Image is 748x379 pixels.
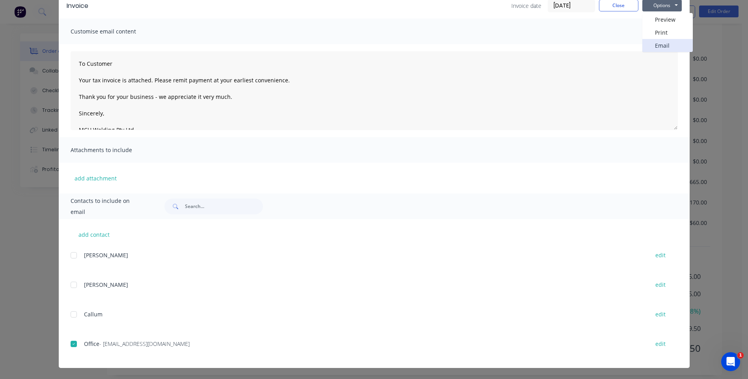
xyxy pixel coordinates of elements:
[84,310,103,318] span: Callum
[71,229,118,240] button: add contact
[67,1,88,11] div: Invoice
[642,26,693,39] button: Print
[511,2,541,10] span: Invoice date
[651,338,670,349] button: edit
[642,39,693,52] button: Email
[71,51,678,130] textarea: To Customer Your tax invoice is attached. Please remit payment at your earliest convenience. Than...
[185,199,263,214] input: Search...
[71,145,157,156] span: Attachments to include
[71,26,157,37] span: Customise email content
[642,13,693,26] button: Preview
[737,352,744,359] span: 1
[651,250,670,260] button: edit
[71,195,145,217] span: Contacts to include on email
[99,340,190,347] span: - [EMAIL_ADDRESS][DOMAIN_NAME]
[84,281,128,288] span: [PERSON_NAME]
[651,309,670,320] button: edit
[84,251,128,259] span: [PERSON_NAME]
[651,279,670,290] button: edit
[84,340,99,347] span: Office
[71,172,121,184] button: add attachment
[721,352,740,371] iframe: Intercom live chat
